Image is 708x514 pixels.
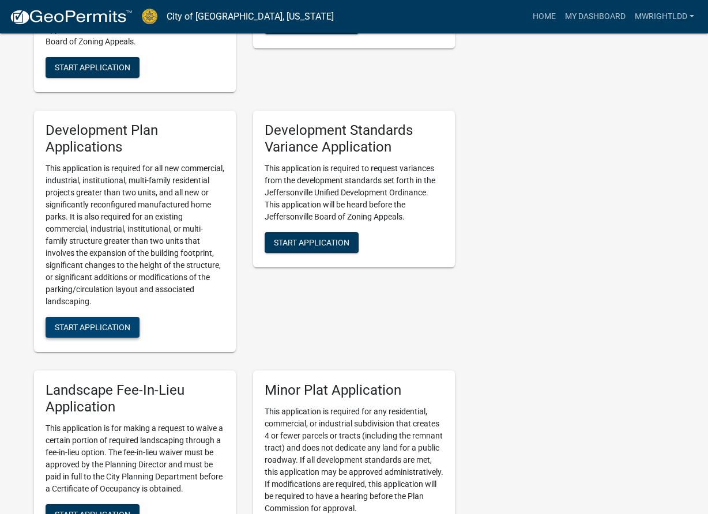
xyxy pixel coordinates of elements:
[46,317,140,338] button: Start Application
[46,57,140,78] button: Start Application
[46,422,224,495] p: This application is for making a request to waive a certain portion of required landscaping throu...
[142,9,157,24] img: City of Jeffersonville, Indiana
[167,7,334,27] a: City of [GEOGRAPHIC_DATA], [US_STATE]
[560,6,630,28] a: My Dashboard
[265,162,443,223] p: This application is required to request variances from the development standards set forth in the...
[55,63,130,72] span: Start Application
[265,122,443,156] h5: Development Standards Variance Application
[55,323,130,332] span: Start Application
[274,238,349,247] span: Start Application
[265,382,443,399] h5: Minor Plat Application
[46,122,224,156] h5: Development Plan Applications
[630,6,699,28] a: mwrightldd
[265,232,359,253] button: Start Application
[528,6,560,28] a: Home
[46,382,224,415] h5: Landscape Fee-In-Lieu Application
[46,162,224,308] p: This application is required for all new commercial, industrial, institutional, multi-family resi...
